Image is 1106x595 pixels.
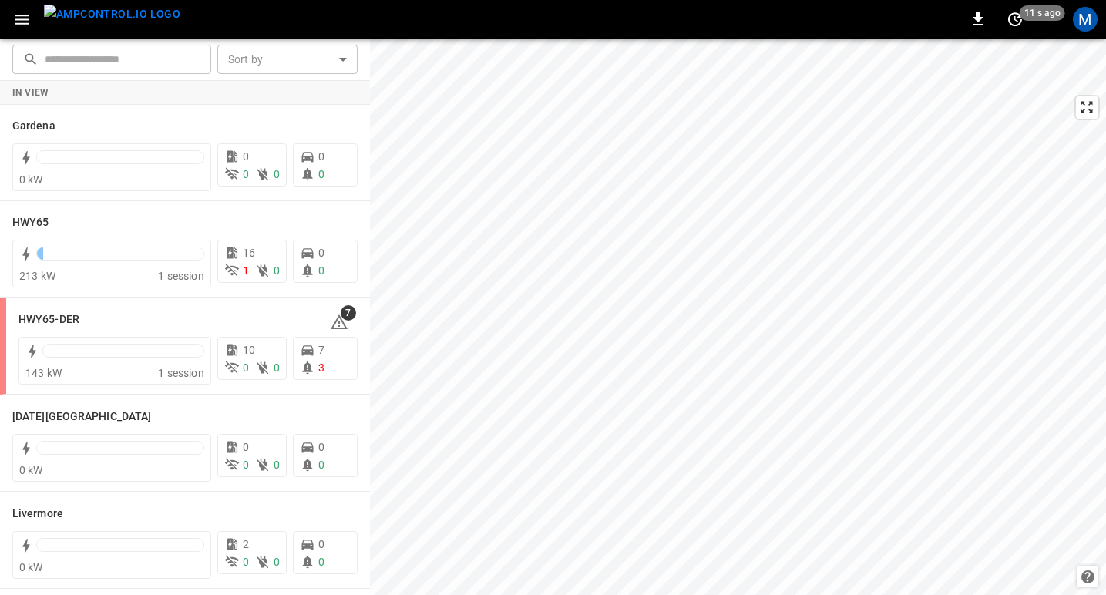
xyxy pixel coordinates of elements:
[318,247,324,259] span: 0
[274,168,280,180] span: 0
[158,367,203,379] span: 1 session
[318,556,324,568] span: 0
[12,408,151,425] h6: Karma Center
[243,168,249,180] span: 0
[12,214,49,231] h6: HWY65
[243,538,249,550] span: 2
[370,39,1106,595] canvas: Map
[243,247,255,259] span: 16
[318,344,324,356] span: 7
[158,270,203,282] span: 1 session
[243,264,249,277] span: 1
[243,344,255,356] span: 10
[1003,7,1027,32] button: set refresh interval
[243,556,249,568] span: 0
[318,538,324,550] span: 0
[12,506,63,523] h6: Livermore
[274,556,280,568] span: 0
[274,264,280,277] span: 0
[318,264,324,277] span: 0
[19,173,43,186] span: 0 kW
[341,305,356,321] span: 7
[19,561,43,573] span: 0 kW
[12,87,49,98] strong: In View
[243,361,249,374] span: 0
[318,441,324,453] span: 0
[318,168,324,180] span: 0
[1073,7,1098,32] div: profile-icon
[318,150,324,163] span: 0
[1020,5,1065,21] span: 11 s ago
[18,311,79,328] h6: HWY65-DER
[318,459,324,471] span: 0
[243,150,249,163] span: 0
[274,459,280,471] span: 0
[25,367,62,379] span: 143 kW
[19,464,43,476] span: 0 kW
[318,361,324,374] span: 3
[44,5,180,24] img: ampcontrol.io logo
[19,270,55,282] span: 213 kW
[243,459,249,471] span: 0
[12,118,55,135] h6: Gardena
[274,361,280,374] span: 0
[243,441,249,453] span: 0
